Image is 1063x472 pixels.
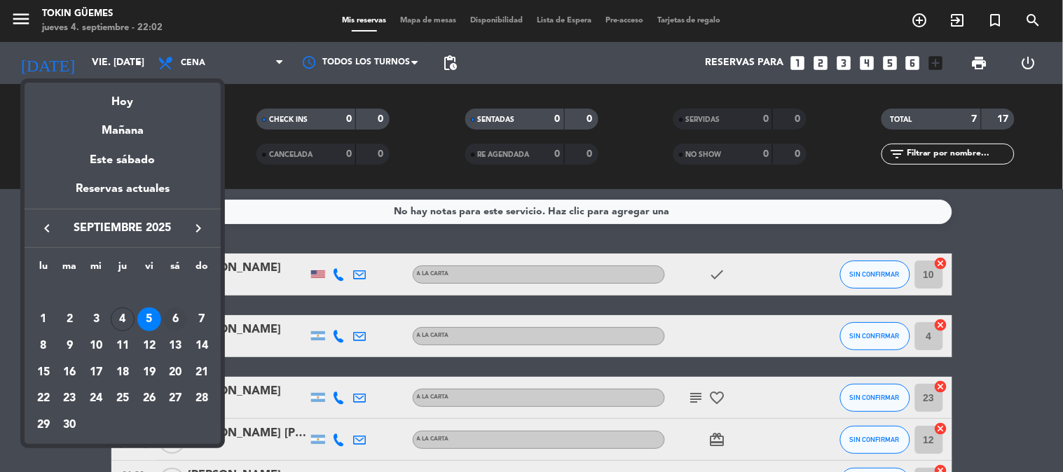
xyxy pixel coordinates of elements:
td: 3 de septiembre de 2025 [83,306,109,333]
td: 13 de septiembre de 2025 [163,333,189,359]
th: martes [57,258,83,280]
td: 20 de septiembre de 2025 [163,359,189,386]
div: 26 [137,387,161,410]
button: keyboard_arrow_left [34,219,60,237]
td: 11 de septiembre de 2025 [109,333,136,359]
td: 27 de septiembre de 2025 [163,385,189,412]
div: 16 [58,361,82,384]
div: 18 [111,361,135,384]
td: 22 de septiembre de 2025 [30,385,57,412]
div: 14 [190,334,214,358]
div: 30 [58,413,82,437]
td: 26 de septiembre de 2025 [136,385,163,412]
th: jueves [109,258,136,280]
td: 21 de septiembre de 2025 [188,359,215,386]
div: 11 [111,334,135,358]
th: miércoles [83,258,109,280]
td: 8 de septiembre de 2025 [30,333,57,359]
div: 21 [190,361,214,384]
td: 12 de septiembre de 2025 [136,333,163,359]
div: 9 [58,334,82,358]
div: 7 [190,307,214,331]
td: 9 de septiembre de 2025 [57,333,83,359]
div: 19 [137,361,161,384]
td: 7 de septiembre de 2025 [188,306,215,333]
div: 17 [84,361,108,384]
div: 25 [111,387,135,410]
div: 20 [163,361,187,384]
div: 13 [163,334,187,358]
th: domingo [188,258,215,280]
i: keyboard_arrow_right [190,220,207,237]
th: lunes [30,258,57,280]
div: 2 [58,307,82,331]
th: viernes [136,258,163,280]
td: 29 de septiembre de 2025 [30,412,57,438]
div: 3 [84,307,108,331]
div: Este sábado [25,141,221,180]
td: 15 de septiembre de 2025 [30,359,57,386]
div: 5 [137,307,161,331]
td: 1 de septiembre de 2025 [30,306,57,333]
div: 15 [32,361,55,384]
div: Mañana [25,111,221,140]
div: Reservas actuales [25,180,221,209]
i: keyboard_arrow_left [39,220,55,237]
td: 19 de septiembre de 2025 [136,359,163,386]
td: 24 de septiembre de 2025 [83,385,109,412]
div: 6 [163,307,187,331]
td: SEP. [30,280,215,307]
th: sábado [163,258,189,280]
td: 23 de septiembre de 2025 [57,385,83,412]
div: 1 [32,307,55,331]
div: 8 [32,334,55,358]
div: 12 [137,334,161,358]
button: keyboard_arrow_right [186,219,211,237]
td: 28 de septiembre de 2025 [188,385,215,412]
td: 16 de septiembre de 2025 [57,359,83,386]
div: 4 [111,307,135,331]
div: 10 [84,334,108,358]
span: septiembre 2025 [60,219,186,237]
td: 14 de septiembre de 2025 [188,333,215,359]
td: 6 de septiembre de 2025 [163,306,189,333]
td: 4 de septiembre de 2025 [109,306,136,333]
div: 22 [32,387,55,410]
td: 30 de septiembre de 2025 [57,412,83,438]
td: 5 de septiembre de 2025 [136,306,163,333]
div: Hoy [25,83,221,111]
div: 23 [58,387,82,410]
td: 17 de septiembre de 2025 [83,359,109,386]
div: 27 [163,387,187,410]
div: 24 [84,387,108,410]
td: 2 de septiembre de 2025 [57,306,83,333]
td: 10 de septiembre de 2025 [83,333,109,359]
td: 18 de septiembre de 2025 [109,359,136,386]
div: 29 [32,413,55,437]
div: 28 [190,387,214,410]
td: 25 de septiembre de 2025 [109,385,136,412]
